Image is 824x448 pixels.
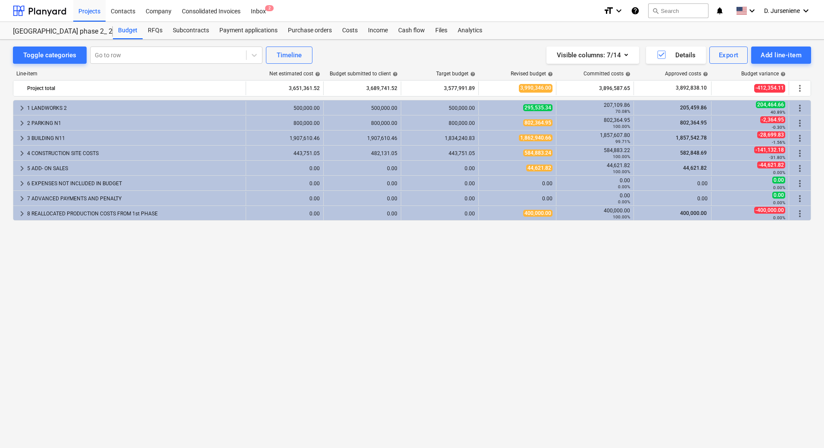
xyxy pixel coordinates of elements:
[631,6,640,16] i: Knowledge base
[405,180,475,187] div: 0.00
[250,180,320,187] div: 0.00
[614,6,624,16] i: keyboard_arrow_down
[523,210,552,217] span: 400,000.00
[283,22,337,39] a: Purchase orders
[618,184,630,189] small: 0.00%
[795,83,805,93] span: More actions
[637,180,708,187] div: 0.00
[560,193,630,205] div: 0.00
[615,139,630,144] small: 99.71%
[795,148,805,159] span: More actions
[405,150,475,156] div: 443,751.05
[709,47,748,64] button: Export
[546,72,553,77] span: help
[648,3,709,18] button: Search
[327,120,397,126] div: 800,000.00
[337,22,363,39] div: Costs
[468,72,475,77] span: help
[781,407,824,448] iframe: Chat Widget
[27,177,242,190] div: 6 EXPENSES NOT INCLUDED IN BUDGET
[27,146,242,160] div: 4 CONSTRUCTION SITE COSTS
[747,6,757,16] i: keyboard_arrow_down
[519,134,552,141] span: 1,862,940.66
[250,196,320,202] div: 0.00
[519,84,552,92] span: 3,990,346.00
[679,120,708,126] span: 802,364.95
[741,71,786,77] div: Budget variance
[523,119,552,126] span: 802,364.95
[719,50,739,61] div: Export
[27,101,242,115] div: 1 LANDWORKS 2
[327,105,397,111] div: 500,000.00
[17,133,27,143] span: keyboard_arrow_right
[330,71,398,77] div: Budget submitted to client
[393,22,430,39] div: Cash flow
[168,22,214,39] a: Subcontracts
[773,215,785,220] small: 0.00%
[701,72,708,77] span: help
[682,165,708,171] span: 44,621.82
[675,84,708,92] span: 3,892,838.10
[523,149,552,156] span: 584,883.24
[715,6,724,16] i: notifications
[327,150,397,156] div: 482,131.05
[665,71,708,77] div: Approved costs
[27,207,242,221] div: 8 REALLOCATED PRODUCTION COSTS FROM 1st PHASE
[760,116,785,123] span: -2,364.95
[613,154,630,159] small: 100.00%
[560,117,630,129] div: 802,364.95
[327,135,397,141] div: 1,907,610.46
[430,22,453,39] a: Files
[265,5,274,11] span: 2
[405,135,475,141] div: 1,834,240.83
[754,207,785,214] span: -400,000.00
[751,47,811,64] button: Add line-item
[405,120,475,126] div: 800,000.00
[772,125,785,130] small: -0.30%
[615,109,630,114] small: 70.08%
[584,71,630,77] div: Committed costs
[250,105,320,111] div: 500,000.00
[27,131,242,145] div: 3 BUILDING N11
[560,102,630,114] div: 207,109.86
[13,27,103,36] div: [GEOGRAPHIC_DATA] phase 2_ 2901842/2901884
[482,196,552,202] div: 0.00
[795,208,805,219] span: More actions
[560,208,630,220] div: 400,000.00
[773,185,785,190] small: 0.00%
[652,7,659,14] span: search
[27,192,242,205] div: 7 ADVANCED PAYMENTS AND PENALTY
[327,180,397,187] div: 0.00
[17,208,27,219] span: keyboard_arrow_right
[557,50,629,61] div: Visible columns : 7/14
[756,101,785,108] span: 204,464.66
[363,22,393,39] a: Income
[405,165,475,171] div: 0.00
[453,22,487,39] a: Analytics
[637,196,708,202] div: 0.00
[511,71,553,77] div: Revised budget
[679,210,708,216] span: 400,000.00
[773,170,785,175] small: 0.00%
[795,193,805,204] span: More actions
[772,140,785,145] small: -1.56%
[327,196,397,202] div: 0.00
[17,193,27,204] span: keyboard_arrow_right
[327,211,397,217] div: 0.00
[250,120,320,126] div: 800,000.00
[772,192,785,199] span: 0.00
[113,22,143,39] a: Budget
[17,103,27,113] span: keyboard_arrow_right
[214,22,283,39] a: Payment applications
[771,110,785,115] small: 40.89%
[764,7,800,14] span: D. Jurseniene
[250,150,320,156] div: 443,751.05
[773,200,785,205] small: 0.00%
[560,132,630,144] div: 1,857,607.80
[266,47,312,64] button: Timeline
[327,81,397,95] div: 3,689,741.52
[27,81,242,95] div: Project total
[757,131,785,138] span: -28,699.83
